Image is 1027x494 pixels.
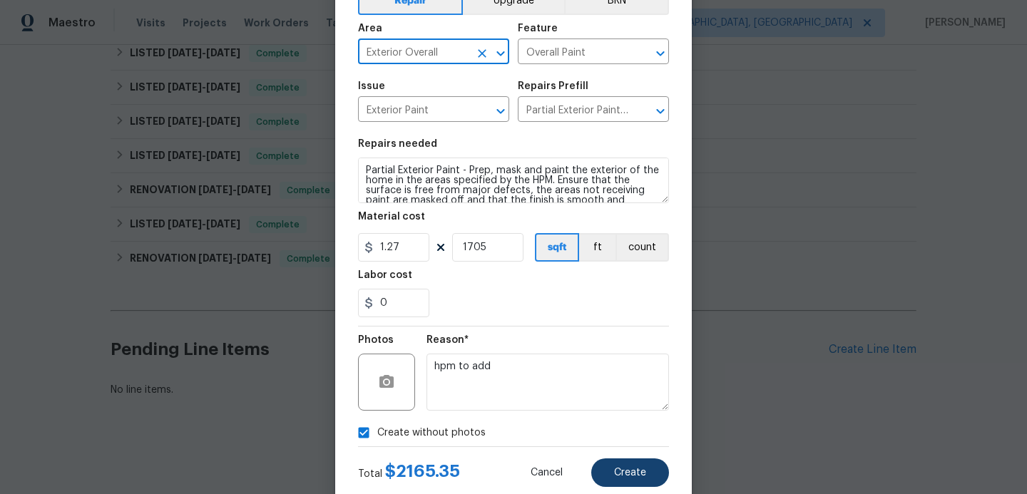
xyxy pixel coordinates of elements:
[385,463,460,480] span: $ 2165.35
[518,81,588,91] h5: Repairs Prefill
[358,158,669,203] textarea: Partial Exterior Paint - Prep, mask and paint the exterior of the home in the areas specified by ...
[358,139,437,149] h5: Repairs needed
[518,24,558,34] h5: Feature
[426,354,669,411] textarea: hpm to add
[377,426,486,441] span: Create without photos
[426,335,469,345] h5: Reason*
[614,468,646,478] span: Create
[650,101,670,121] button: Open
[358,81,385,91] h5: Issue
[491,43,511,63] button: Open
[535,233,579,262] button: sqft
[358,335,394,345] h5: Photos
[579,233,615,262] button: ft
[358,24,382,34] h5: Area
[358,464,460,481] div: Total
[615,233,669,262] button: count
[650,43,670,63] button: Open
[358,270,412,280] h5: Labor cost
[508,458,586,487] button: Cancel
[472,43,492,63] button: Clear
[491,101,511,121] button: Open
[531,468,563,478] span: Cancel
[591,458,669,487] button: Create
[358,212,425,222] h5: Material cost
